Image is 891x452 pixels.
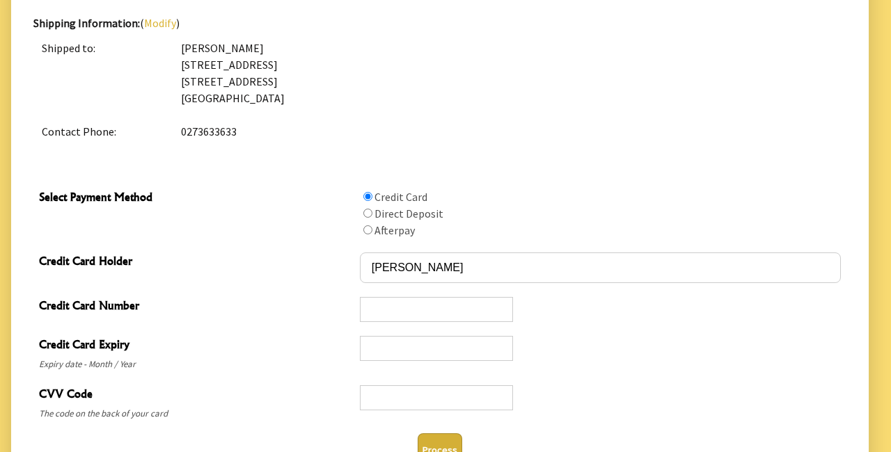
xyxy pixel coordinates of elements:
input: Select Payment Method [363,192,372,201]
div: ( ) [33,15,846,148]
span: Credit Card Holder [39,252,353,273]
span: Credit Card Number [39,297,353,317]
input: Select Payment Method [363,209,372,218]
td: Shipped to: [33,31,173,115]
strong: Shipping Information: [33,16,140,30]
span: Expiry date - Month / Year [39,356,353,373]
iframe: Secure CVC input frame [366,392,507,405]
td: 0273633633 [173,115,846,148]
span: CVV Code [39,385,353,405]
iframe: Secure card number input frame [366,303,507,316]
iframe: Secure expiration date input frame [366,342,507,355]
span: The code on the back of your card [39,405,353,422]
label: Credit Card [374,190,427,204]
input: Select Payment Method [363,225,372,234]
td: Contact Phone: [33,115,173,148]
label: Afterpay [374,223,415,237]
span: Credit Card Expiry [39,336,353,356]
span: Select Payment Method [39,188,353,209]
td: [PERSON_NAME] [STREET_ADDRESS] [STREET_ADDRESS] [GEOGRAPHIC_DATA] [173,31,846,115]
label: Direct Deposit [374,207,443,220]
input: Credit Card Holder [360,252,841,283]
a: Modify [144,16,176,30]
